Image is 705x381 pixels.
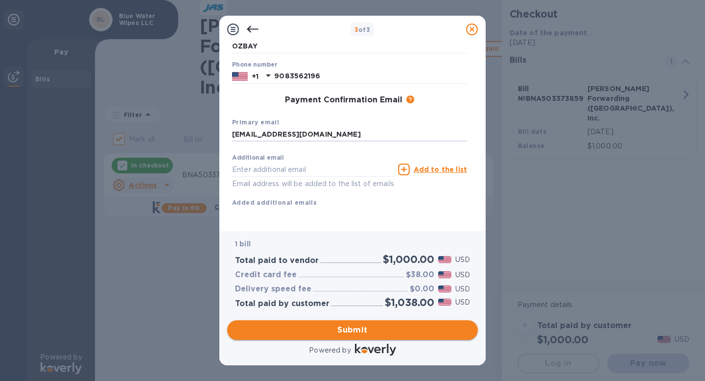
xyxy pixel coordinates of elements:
[285,95,402,105] h3: Payment Confirmation Email
[232,39,467,53] input: Enter your last name
[232,155,284,161] label: Additional email
[235,324,470,336] span: Submit
[252,71,258,81] p: +1
[438,286,451,292] img: USD
[455,270,470,280] p: USD
[438,299,451,306] img: USD
[232,162,394,177] input: Enter additional email
[455,255,470,265] p: USD
[235,270,297,280] h3: Credit card fee
[227,320,478,340] button: Submit
[354,26,358,33] span: 3
[235,299,329,309] h3: Total paid by customer
[354,26,371,33] b: of 3
[455,284,470,294] p: USD
[274,69,467,84] input: Enter your phone number
[355,344,396,356] img: Logo
[383,253,434,265] h2: $1,000.00
[232,127,467,142] input: Enter your primary name
[438,271,451,278] img: USD
[232,119,279,126] b: Primary email
[385,296,434,309] h2: $1,038.00
[406,270,434,280] h3: $38.00
[232,199,317,206] b: Added additional emails
[438,256,451,263] img: USD
[309,345,351,356] p: Powered by
[232,62,277,68] label: Phone number
[235,240,251,248] b: 1 bill
[232,71,248,82] img: US
[414,166,467,173] u: Add to the list
[235,285,311,294] h3: Delivery speed fee
[455,297,470,308] p: USD
[232,178,394,190] p: Email address will be added to the list of emails
[410,285,434,294] h3: $0.00
[235,256,319,265] h3: Total paid to vendor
